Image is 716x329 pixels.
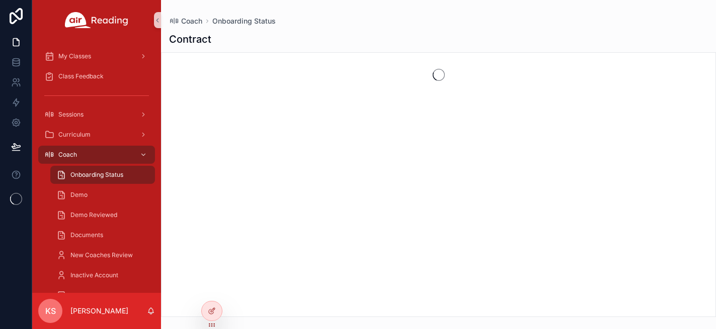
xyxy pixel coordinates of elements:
a: Inactive Account [50,266,155,284]
img: App logo [65,12,128,28]
a: Class Feedback [38,67,155,85]
span: Coach [58,151,77,159]
p: [PERSON_NAME] [70,306,128,316]
a: Demo [50,186,155,204]
span: Sessions [58,111,84,119]
h1: Contract [169,32,211,46]
span: Demo [70,191,88,199]
span: My Classes [58,52,91,60]
a: Onboarding Status [50,166,155,184]
a: New Coaches Review [50,246,155,264]
span: Curriculum [58,131,91,139]
a: Accounts [50,286,155,304]
span: New Coaches Review [70,251,133,259]
a: My Classes [38,47,155,65]
span: Onboarding Status [70,171,123,179]
span: Coach [181,16,202,26]
span: Class Feedback [58,72,104,80]
span: Documents [70,231,103,239]
span: KS [45,305,56,317]
a: Coach [38,146,155,164]
span: Demo Reviewed [70,211,117,219]
span: Accounts [70,291,97,299]
a: Onboarding Status [212,16,276,26]
div: scrollable content [32,40,161,293]
a: Curriculum [38,126,155,144]
span: Inactive Account [70,271,118,279]
a: Demo Reviewed [50,206,155,224]
a: Sessions [38,105,155,124]
a: Coach [169,16,202,26]
a: Documents [50,226,155,244]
